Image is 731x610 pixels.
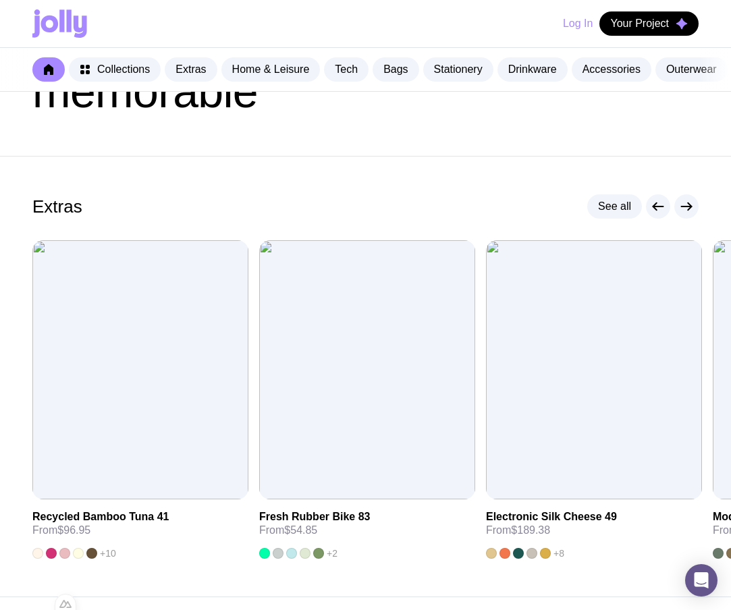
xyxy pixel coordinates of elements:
[563,11,593,36] button: Log In
[57,524,90,536] span: $96.95
[486,510,617,524] h3: Electronic Silk Cheese 49
[553,548,564,559] span: +8
[259,524,317,537] span: From
[655,57,728,82] a: Outerwear
[486,499,702,559] a: Electronic Silk Cheese 49From$189.38+8
[100,548,116,559] span: +10
[373,57,418,82] a: Bags
[69,57,161,82] a: Collections
[32,510,169,524] h3: Recycled Bamboo Tuna 41
[497,57,568,82] a: Drinkware
[587,194,642,219] a: See all
[259,499,475,559] a: Fresh Rubber Bike 83From$54.85+2
[32,499,248,559] a: Recycled Bamboo Tuna 41From$96.95+10
[97,63,150,76] span: Collections
[32,196,82,217] h2: Extras
[324,57,369,82] a: Tech
[423,57,493,82] a: Stationery
[486,524,550,537] span: From
[511,524,550,536] span: $189.38
[284,524,317,536] span: $54.85
[32,524,90,537] span: From
[572,57,651,82] a: Accessories
[599,11,699,36] button: Your Project
[259,510,371,524] h3: Fresh Rubber Bike 83
[610,17,669,30] span: Your Project
[165,57,217,82] a: Extras
[685,564,718,597] div: Open Intercom Messenger
[327,548,337,559] span: +2
[221,57,321,82] a: Home & Leisure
